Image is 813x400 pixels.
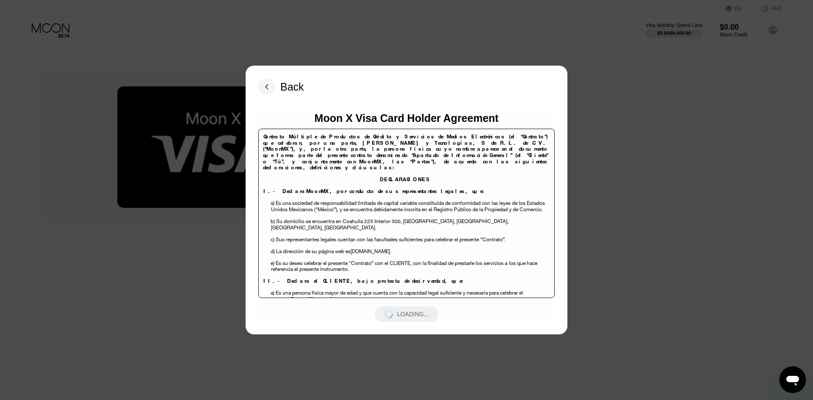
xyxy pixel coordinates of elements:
[271,236,273,243] span: c
[271,248,274,255] span: d
[271,259,538,273] span: los que hace referencia el presente instrumento.
[330,188,486,195] span: , por conducto de sus representantes legales, que:
[263,188,306,195] span: I.- Declara
[263,158,548,171] span: , las “Partes”), de acuerdo con las siguientes declaraciones, definiciones y cláusulas:
[271,199,545,213] span: a) Es una sociedad de responsabilidad limitada de capital variable constituida de conformidad con...
[274,248,351,255] span: ) La dirección de su página web es
[273,236,506,243] span: ) Sus representantes legales cuentan con las facultades suficientes para celebrar el presente “Co...
[280,81,304,93] div: Back
[271,218,509,231] span: , [GEOGRAPHIC_DATA], [GEOGRAPHIC_DATA].
[263,133,548,146] span: Contrato Múltiple de Productos de Crédito y Servicios de Medios Electrónicos (el “Contrato”) que ...
[263,277,465,284] span: II.- Declara el CLIENTE, bajo protesta de decir verdad, que:
[271,259,273,267] span: e
[501,259,507,267] span: s a
[359,158,383,165] span: MoonMX
[315,112,499,124] div: Moon X Visa Card Holder Agreement
[306,188,330,195] span: MoonMX
[380,176,431,183] span: DECLARACIONES
[258,78,304,95] div: Back
[273,259,501,267] span: ) Es su deseo celebrar el presente “Contrato” con el CLIENTE, con la finalidad de prestarle los s...
[343,218,507,225] span: Coahuila 223 Interior 300, [GEOGRAPHIC_DATA], [GEOGRAPHIC_DATA]
[271,218,341,225] span: b) Su domicilio se encuentra en
[351,248,391,255] span: [DOMAIN_NAME].
[779,366,806,393] iframe: Bouton de lancement de la fenêtre de messagerie
[263,139,548,153] span: [PERSON_NAME] y Tecnologías, S de R.L. de C.V. (“MoonMX”),
[263,145,548,165] span: y, por la otra parte, la persona física cuyo nombre aparece en el documento que forma parte del p...
[271,289,523,303] span: a) Es una persona física mayor de edad y que cuenta con la capacidad legal suficiente y necesaria...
